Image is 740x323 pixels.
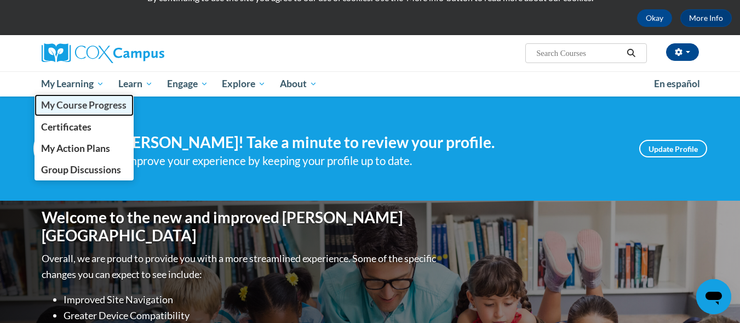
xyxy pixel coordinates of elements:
[639,140,707,157] a: Update Profile
[41,77,104,90] span: My Learning
[111,71,160,97] a: Learn
[222,77,266,90] span: Explore
[35,94,134,116] a: My Course Progress
[64,292,439,308] li: Improved Site Navigation
[99,152,623,170] div: Help improve your experience by keeping your profile up to date.
[666,43,699,61] button: Account Settings
[680,9,732,27] a: More Info
[273,71,324,97] a: About
[41,121,91,133] span: Certificates
[654,78,700,89] span: En español
[42,43,164,63] img: Cox Campus
[647,72,707,95] a: En español
[42,43,250,63] a: Cox Campus
[42,208,439,245] h1: Welcome to the new and improved [PERSON_NAME][GEOGRAPHIC_DATA]
[41,99,127,111] span: My Course Progress
[160,71,215,97] a: Engage
[167,77,208,90] span: Engage
[35,159,134,180] a: Group Discussions
[41,164,121,175] span: Group Discussions
[215,71,273,97] a: Explore
[637,9,672,27] button: Okay
[41,143,110,154] span: My Action Plans
[35,138,134,159] a: My Action Plans
[33,124,83,173] img: Profile Image
[42,251,439,282] p: Overall, we are proud to provide you with a more streamlined experience. Some of the specific cha...
[35,116,134,138] a: Certificates
[99,133,623,152] h4: Hi [PERSON_NAME]! Take a minute to review your profile.
[35,71,112,97] a: My Learning
[623,47,639,60] button: Search
[280,77,317,90] span: About
[25,71,715,97] div: Main menu
[118,77,153,90] span: Learn
[535,47,623,60] input: Search Courses
[696,279,731,314] iframe: Button to launch messaging window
